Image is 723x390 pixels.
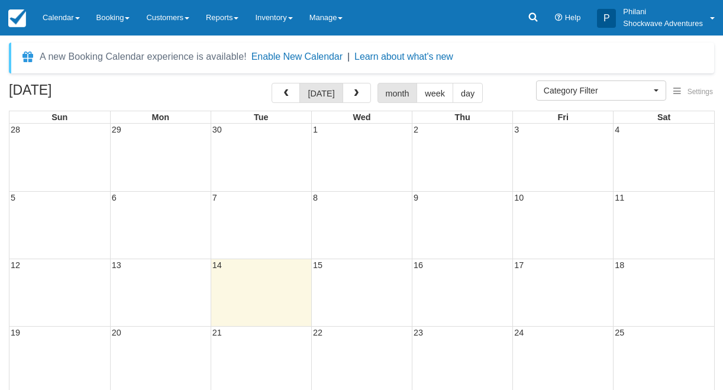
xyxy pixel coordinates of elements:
[211,193,218,202] span: 7
[565,13,581,22] span: Help
[513,328,525,337] span: 24
[111,260,122,270] span: 13
[40,50,247,64] div: A new Booking Calendar experience is available!
[9,125,21,134] span: 28
[623,18,703,30] p: Shockwave Adventures
[211,125,223,134] span: 30
[453,83,483,103] button: day
[555,14,563,22] i: Help
[9,260,21,270] span: 12
[513,193,525,202] span: 10
[9,328,21,337] span: 19
[211,328,223,337] span: 21
[417,83,453,103] button: week
[254,112,269,122] span: Tue
[412,328,424,337] span: 23
[299,83,343,103] button: [DATE]
[454,112,470,122] span: Thu
[8,9,26,27] img: checkfront-main-nav-mini-logo.png
[353,112,370,122] span: Wed
[666,83,720,101] button: Settings
[9,193,17,202] span: 5
[513,125,520,134] span: 3
[536,80,666,101] button: Category Filter
[623,6,703,18] p: Philani
[111,125,122,134] span: 29
[412,125,419,134] span: 2
[354,51,453,62] a: Learn about what's new
[597,9,616,28] div: P
[614,125,621,134] span: 4
[377,83,418,103] button: month
[688,88,713,96] span: Settings
[312,260,324,270] span: 15
[111,193,118,202] span: 6
[251,51,343,63] button: Enable New Calendar
[558,112,569,122] span: Fri
[614,328,625,337] span: 25
[151,112,169,122] span: Mon
[412,260,424,270] span: 16
[312,193,319,202] span: 8
[111,328,122,337] span: 20
[513,260,525,270] span: 17
[614,260,625,270] span: 18
[9,83,159,105] h2: [DATE]
[614,193,625,202] span: 11
[312,328,324,337] span: 22
[51,112,67,122] span: Sun
[544,85,651,96] span: Category Filter
[657,112,670,122] span: Sat
[312,125,319,134] span: 1
[412,193,419,202] span: 9
[347,51,350,62] span: |
[211,260,223,270] span: 14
